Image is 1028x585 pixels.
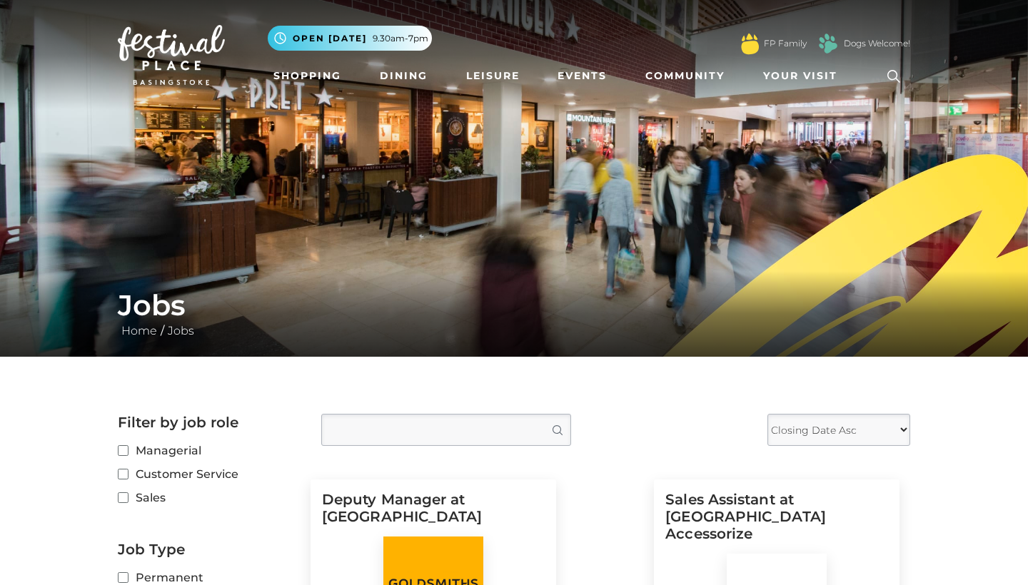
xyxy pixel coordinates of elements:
[373,32,428,45] span: 9.30am-7pm
[460,63,525,89] a: Leisure
[118,324,161,337] a: Home
[763,68,837,83] span: Your Visit
[268,26,432,51] button: Open [DATE] 9.30am-7pm
[118,489,300,507] label: Sales
[640,63,730,89] a: Community
[322,491,545,536] h5: Deputy Manager at [GEOGRAPHIC_DATA]
[268,63,347,89] a: Shopping
[164,324,198,337] a: Jobs
[374,63,433,89] a: Dining
[118,288,910,322] h1: Jobs
[118,25,225,85] img: Festival Place Logo
[552,63,613,89] a: Events
[764,37,807,50] a: FP Family
[118,442,300,459] label: Managerial
[118,414,300,431] h2: Filter by job role
[118,541,300,558] h2: Job Type
[107,288,921,340] div: /
[757,63,850,89] a: Your Visit
[293,32,367,45] span: Open [DATE]
[665,491,888,554] h5: Sales Assistant at [GEOGRAPHIC_DATA] Accessorize
[118,465,300,483] label: Customer Service
[844,37,910,50] a: Dogs Welcome!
